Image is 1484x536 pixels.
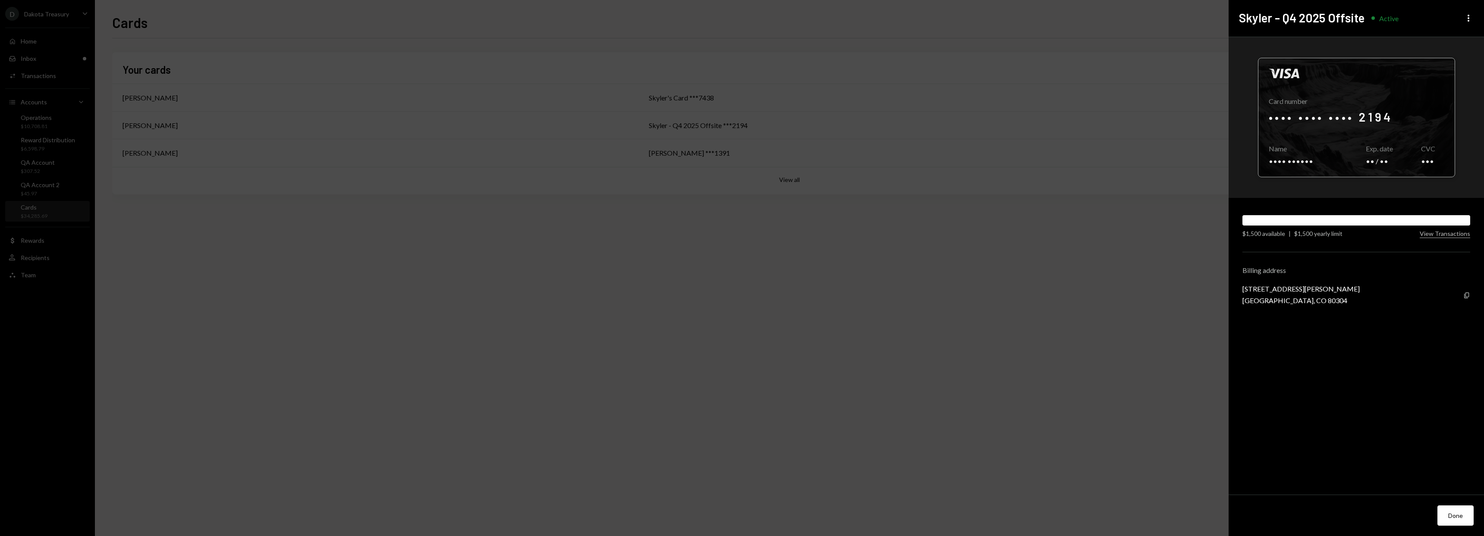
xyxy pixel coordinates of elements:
[1242,285,1360,293] div: [STREET_ADDRESS][PERSON_NAME]
[1242,296,1360,304] div: [GEOGRAPHIC_DATA], CO 80304
[1420,230,1470,238] button: View Transactions
[1258,58,1455,177] div: Click to reveal
[1239,9,1365,26] h2: Skyler - Q4 2025 Offsite
[1242,266,1470,274] div: Billing address
[1379,14,1399,22] div: Active
[1294,229,1343,238] div: $1,500 yearly limit
[1289,229,1291,238] div: |
[1242,229,1285,238] div: $1,500 available
[1437,505,1474,526] button: Done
